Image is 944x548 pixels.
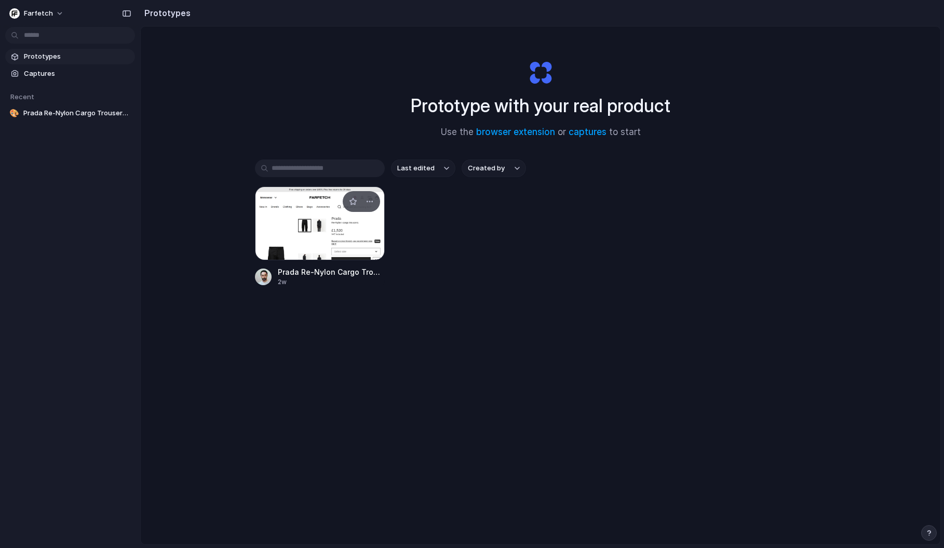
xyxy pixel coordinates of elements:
[462,159,526,177] button: Created by
[9,108,19,118] div: 🎨
[255,186,385,287] a: Prada Re-Nylon Cargo Trousers CarouselPrada Re-Nylon Cargo Trousers Carousel2w
[24,51,131,62] span: Prototypes
[468,163,505,173] span: Created by
[278,266,385,277] span: Prada Re-Nylon Cargo Trousers Carousel
[441,126,641,139] span: Use the or to start
[476,127,555,137] a: browser extension
[391,159,455,177] button: Last edited
[24,8,53,19] span: Farfetch
[411,92,670,119] h1: Prototype with your real product
[5,5,69,22] button: Farfetch
[278,277,385,287] div: 2w
[140,7,191,19] h2: Prototypes
[24,69,131,79] span: Captures
[5,66,135,82] a: Captures
[23,108,131,118] span: Prada Re-Nylon Cargo Trousers Carousel
[569,127,606,137] a: captures
[5,49,135,64] a: Prototypes
[5,105,135,121] a: 🎨Prada Re-Nylon Cargo Trousers Carousel
[10,92,34,101] span: Recent
[397,163,435,173] span: Last edited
